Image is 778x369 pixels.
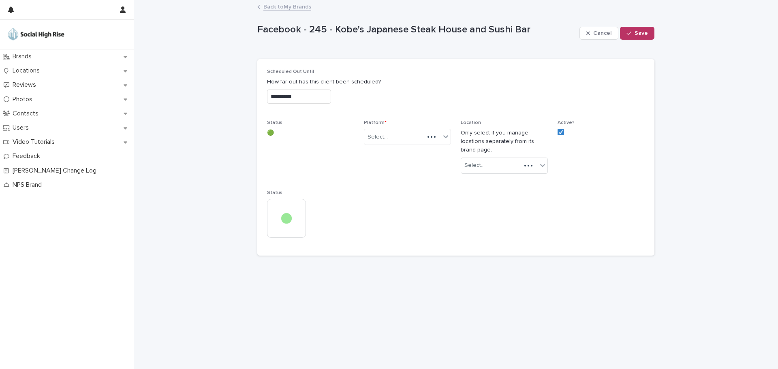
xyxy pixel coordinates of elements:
p: Video Tutorials [9,138,61,146]
img: o5DnuTxEQV6sW9jFYBBf [6,26,66,43]
button: Cancel [579,27,618,40]
p: Reviews [9,81,43,89]
span: Cancel [593,30,611,36]
button: Save [620,27,654,40]
p: Contacts [9,110,45,117]
p: 🟢 [267,129,354,137]
p: [PERSON_NAME] Change Log [9,167,103,175]
p: NPS Brand [9,181,48,189]
span: Status [267,190,282,195]
p: Brands [9,53,38,60]
a: Back toMy Brands [263,2,311,11]
p: Locations [9,67,46,75]
span: Scheduled Out Until [267,69,314,74]
p: How far out has this client been scheduled? [267,78,645,86]
p: Feedback [9,152,47,160]
p: Only select if you manage locations separately from its brand page. [461,129,548,154]
p: Users [9,124,35,132]
p: Facebook - 245 - Kobe's Japanese Steak House and Sushi Bar [257,24,576,36]
span: Active? [558,120,575,125]
span: Save [635,30,648,36]
div: Select... [464,161,485,170]
p: Photos [9,96,39,103]
span: Status [267,120,282,125]
span: Platform [364,120,387,125]
span: Location [461,120,481,125]
div: Select... [368,133,388,141]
